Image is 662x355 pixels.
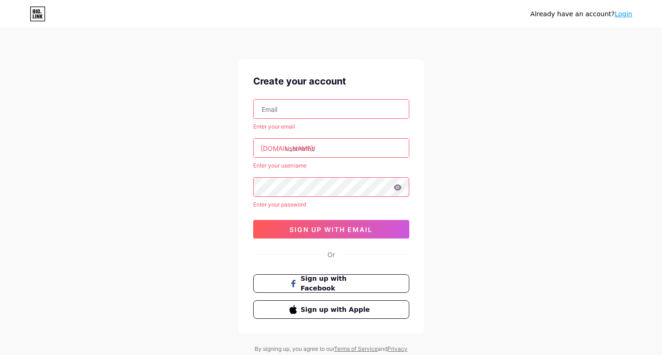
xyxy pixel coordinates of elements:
[301,305,373,315] span: Sign up with Apple
[253,200,409,209] div: Enter your password
[254,100,409,118] input: Email
[261,143,315,153] div: [DOMAIN_NAME]/
[253,274,409,293] button: Sign up with Facebook
[328,250,335,259] div: Or
[301,274,373,293] span: Sign up with Facebook
[253,123,409,131] div: Enter your email
[334,345,378,352] a: Terms of Service
[253,161,409,170] div: Enter your username
[289,226,373,233] span: sign up with email
[254,139,409,157] input: username
[253,300,409,319] button: Sign up with Apple
[615,10,632,18] a: Login
[531,9,632,19] div: Already have an account?
[253,220,409,239] button: sign up with email
[253,74,409,88] div: Create your account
